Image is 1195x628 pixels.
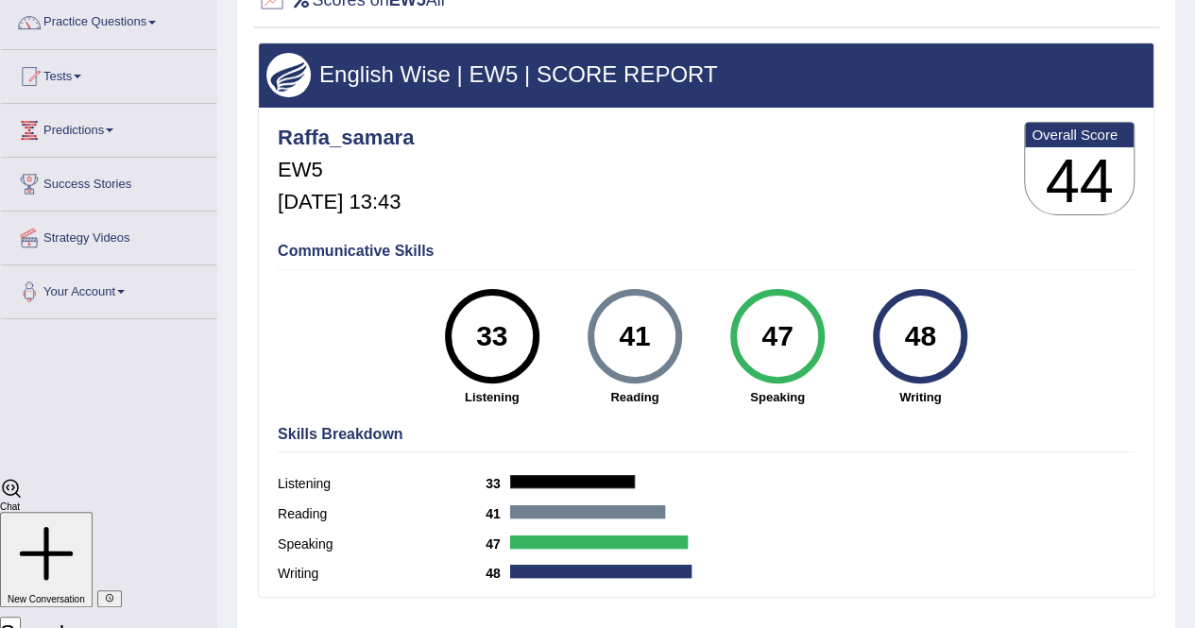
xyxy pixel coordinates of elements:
[1,104,216,151] a: Predictions
[600,297,669,376] div: 41
[572,388,696,406] strong: Reading
[278,127,414,149] h4: Raffa_samara
[486,566,510,581] b: 48
[859,388,982,406] strong: Writing
[886,297,955,376] div: 48
[278,474,486,494] label: Listening
[278,243,1135,260] h4: Communicative Skills
[1032,127,1127,143] b: Overall Score
[715,388,839,406] strong: Speaking
[1025,147,1134,215] h3: 44
[278,504,486,524] label: Reading
[486,506,510,521] b: 41
[1,212,216,259] a: Strategy Videos
[278,159,414,181] h5: EW5
[1,50,216,97] a: Tests
[278,191,414,213] h5: [DATE] 13:43
[1,158,216,205] a: Success Stories
[278,564,486,584] label: Writing
[743,297,811,376] div: 47
[266,62,1146,87] h3: English Wise | EW5 | SCORE REPORT
[1,265,216,313] a: Your Account
[486,476,510,491] b: 33
[278,535,486,554] label: Speaking
[278,426,1135,443] h4: Skills Breakdown
[430,388,554,406] strong: Listening
[457,297,526,376] div: 33
[486,536,510,552] b: 47
[8,594,85,604] span: New Conversation
[266,53,311,97] img: wings.png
